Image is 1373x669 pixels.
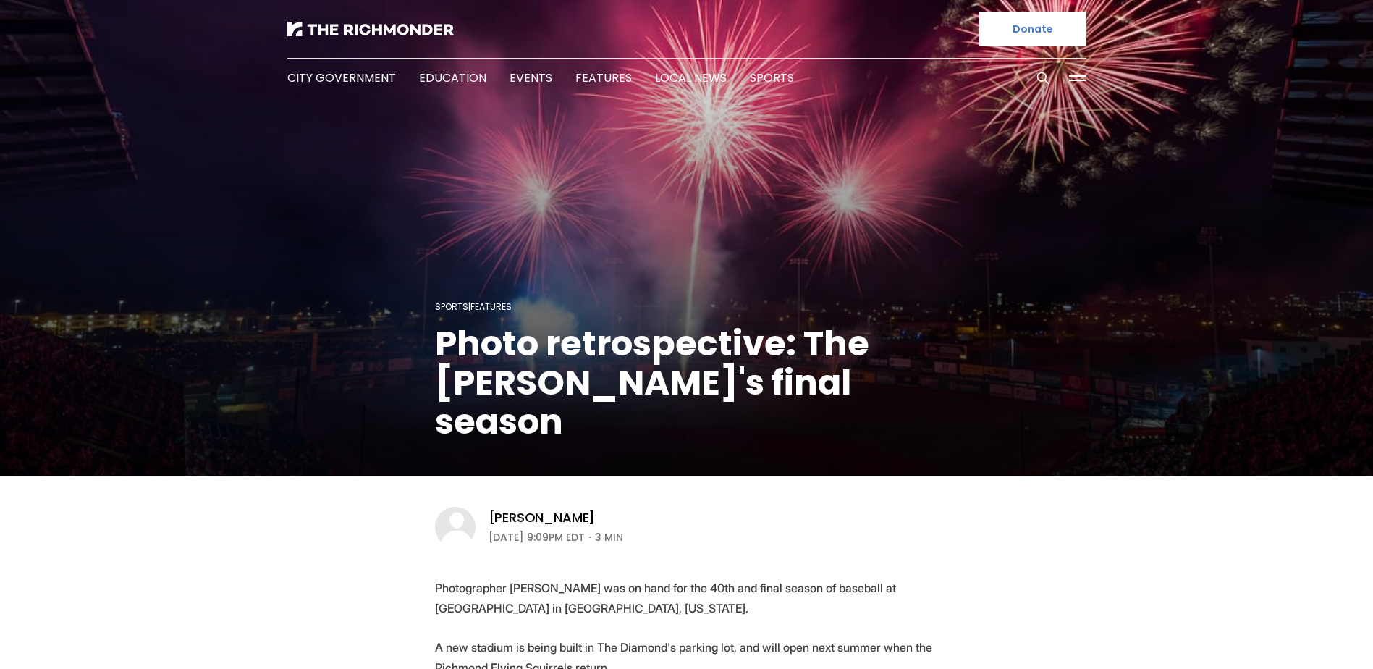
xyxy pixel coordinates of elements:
[435,300,468,313] a: Sports
[435,324,939,442] h1: Photo retrospective: The [PERSON_NAME]'s final season
[419,70,486,86] a: Education
[979,12,1086,46] a: Donate
[1032,67,1054,89] button: Search this site
[510,70,552,86] a: Events
[655,70,727,86] a: Local News
[287,70,396,86] a: City Government
[435,578,939,618] p: Photographer [PERSON_NAME] was on hand for the 40th and final season of baseball at [GEOGRAPHIC_D...
[470,300,512,313] a: Features
[489,509,596,526] a: [PERSON_NAME]
[1251,598,1373,669] iframe: portal-trigger
[750,70,794,86] a: Sports
[595,529,623,546] span: 3 min
[575,70,632,86] a: Features
[489,529,585,546] time: [DATE] 9:09PM EDT
[435,298,939,316] div: |
[287,22,454,36] img: The Richmonder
